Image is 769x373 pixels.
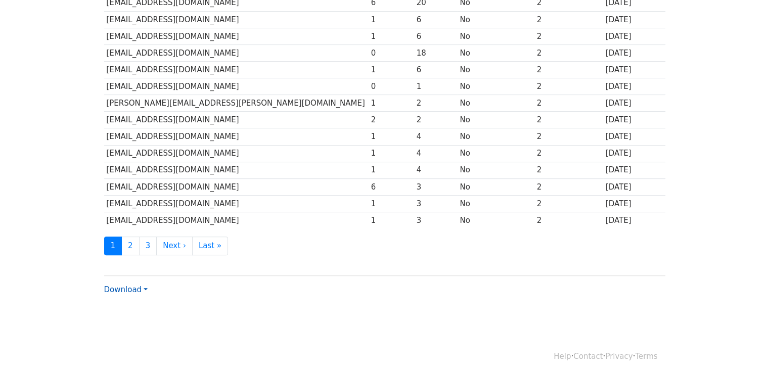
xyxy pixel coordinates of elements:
td: [DATE] [603,11,665,28]
td: [EMAIL_ADDRESS][DOMAIN_NAME] [104,11,369,28]
td: [EMAIL_ADDRESS][DOMAIN_NAME] [104,112,369,128]
a: Terms [635,352,657,361]
td: No [458,11,534,28]
td: 2 [534,195,603,212]
td: [EMAIL_ADDRESS][DOMAIN_NAME] [104,145,369,162]
td: 2 [534,178,603,195]
td: [PERSON_NAME][EMAIL_ADDRESS][PERSON_NAME][DOMAIN_NAME] [104,95,369,112]
a: 2 [121,237,140,255]
td: No [458,112,534,128]
td: [EMAIL_ADDRESS][DOMAIN_NAME] [104,178,369,195]
td: [DATE] [603,145,665,162]
td: 1 [414,78,458,95]
td: [DATE] [603,95,665,112]
td: No [458,212,534,228]
td: [EMAIL_ADDRESS][DOMAIN_NAME] [104,195,369,212]
td: No [458,178,534,195]
td: [EMAIL_ADDRESS][DOMAIN_NAME] [104,28,369,44]
td: 2 [534,145,603,162]
td: 0 [369,78,414,95]
a: Contact [573,352,603,361]
td: 2 [534,28,603,44]
td: [DATE] [603,195,665,212]
td: 2 [534,128,603,145]
td: No [458,128,534,145]
td: [DATE] [603,44,665,61]
td: 1 [369,212,414,228]
td: [DATE] [603,178,665,195]
a: Privacy [605,352,632,361]
td: 2 [534,212,603,228]
td: 18 [414,44,458,61]
td: 1 [369,95,414,112]
td: No [458,62,534,78]
td: 3 [414,195,458,212]
a: Download [104,285,148,294]
td: 4 [414,128,458,145]
td: No [458,28,534,44]
td: 1 [369,62,414,78]
td: [EMAIL_ADDRESS][DOMAIN_NAME] [104,162,369,178]
td: 1 [369,11,414,28]
td: 2 [534,112,603,128]
td: [DATE] [603,62,665,78]
td: 2 [534,162,603,178]
td: 6 [369,178,414,195]
td: No [458,95,534,112]
td: 1 [369,162,414,178]
td: No [458,44,534,61]
a: Next › [156,237,193,255]
td: 1 [369,145,414,162]
td: No [458,145,534,162]
td: 6 [414,62,458,78]
a: 1 [104,237,122,255]
td: 1 [369,28,414,44]
td: 2 [414,95,458,112]
td: No [458,195,534,212]
a: 3 [139,237,157,255]
iframe: Chat Widget [718,324,769,373]
td: [DATE] [603,28,665,44]
td: 1 [369,128,414,145]
td: [EMAIL_ADDRESS][DOMAIN_NAME] [104,212,369,228]
td: No [458,78,534,95]
td: [EMAIL_ADDRESS][DOMAIN_NAME] [104,78,369,95]
td: 2 [534,62,603,78]
td: 0 [369,44,414,61]
td: [DATE] [603,162,665,178]
td: [DATE] [603,212,665,228]
td: 2 [534,44,603,61]
td: 2 [534,11,603,28]
td: [DATE] [603,112,665,128]
td: 2 [369,112,414,128]
td: [EMAIL_ADDRESS][DOMAIN_NAME] [104,62,369,78]
td: 4 [414,162,458,178]
td: 2 [534,78,603,95]
td: 2 [534,95,603,112]
td: 3 [414,212,458,228]
td: [EMAIL_ADDRESS][DOMAIN_NAME] [104,44,369,61]
td: [DATE] [603,128,665,145]
td: [EMAIL_ADDRESS][DOMAIN_NAME] [104,128,369,145]
td: 1 [369,195,414,212]
td: [DATE] [603,78,665,95]
td: 4 [414,145,458,162]
td: 2 [414,112,458,128]
a: Last » [192,237,228,255]
td: No [458,162,534,178]
td: 3 [414,178,458,195]
td: 6 [414,11,458,28]
a: Help [554,352,571,361]
td: 6 [414,28,458,44]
